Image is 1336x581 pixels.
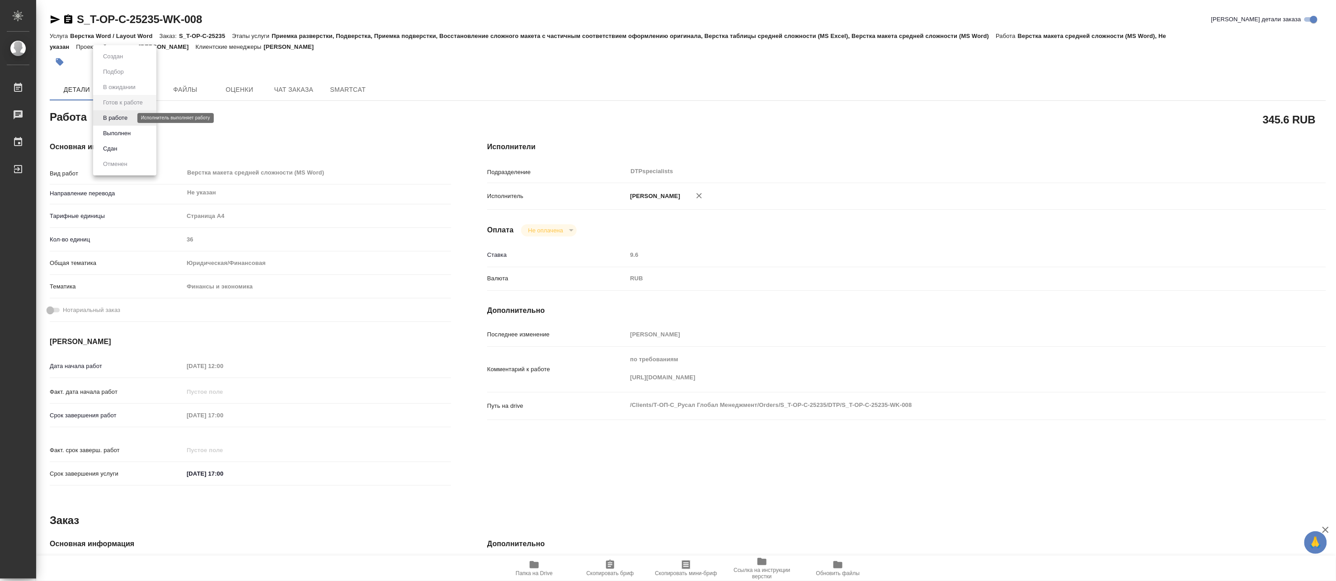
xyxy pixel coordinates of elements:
button: В ожидании [100,82,138,92]
button: Создан [100,52,126,61]
button: Готов к работе [100,98,146,108]
button: Выполнен [100,128,133,138]
button: Отменен [100,159,130,169]
button: В работе [100,113,130,123]
button: Подбор [100,67,127,77]
button: Сдан [100,144,120,154]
